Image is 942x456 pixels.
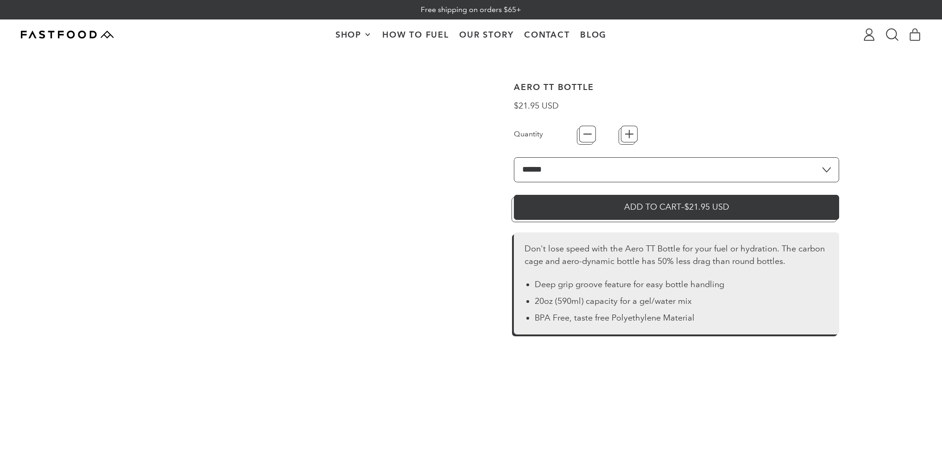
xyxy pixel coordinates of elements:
button: + [621,126,638,142]
a: Blog [575,20,612,49]
button: Add to Cart [514,195,839,220]
a: Contact [519,20,575,49]
li: 20oz (590ml) capacity for a gel/water mix [535,295,829,308]
label: Quantity [514,128,579,140]
img: Fastfood [21,31,114,39]
li: Deep grip groove feature for easy bottle handling [535,278,829,291]
h1: Aero TT Bottle [514,83,839,91]
span: $21.95 USD [514,101,559,111]
button: − [579,126,596,142]
a: Our Story [454,20,519,49]
li: BPA Free, taste free Polyethylene Material [535,312,829,324]
span: Shop [335,31,364,39]
a: How To Fuel [377,20,454,49]
div: Don't lose speed with the Aero TT Bottle for your fuel or hydration. The carbon cage and aero-dyn... [525,243,829,268]
button: Shop [330,20,377,49]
